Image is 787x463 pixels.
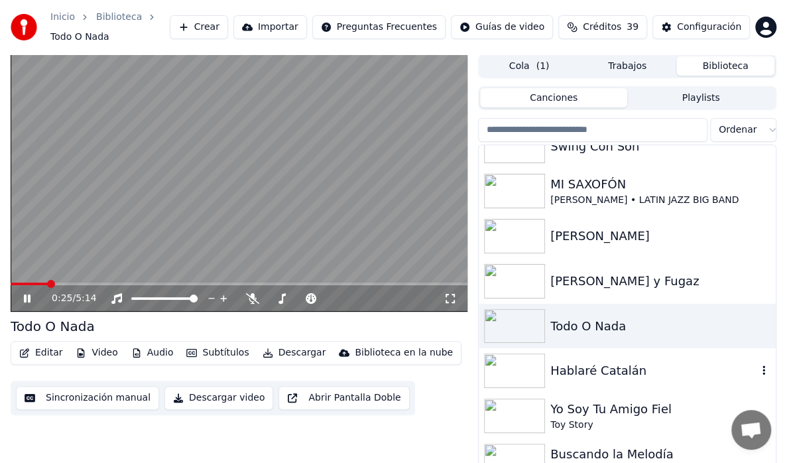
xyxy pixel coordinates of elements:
[312,15,446,39] button: Preguntas Frecuentes
[126,344,179,362] button: Audio
[550,317,770,336] div: Todo O Nada
[52,292,72,305] span: 0:25
[550,227,770,245] div: [PERSON_NAME]
[257,344,332,362] button: Descargar
[11,317,95,336] div: Todo O Nada
[170,15,228,39] button: Crear
[550,175,770,194] div: MI SAXOFÓN
[550,137,770,156] div: Swing Con Son
[164,386,273,410] button: Descargar video
[96,11,142,24] a: Biblioteca
[11,14,37,40] img: youka
[50,11,170,44] nav: breadcrumb
[731,410,771,450] div: Open chat
[719,123,757,137] span: Ordenar
[355,346,453,360] div: Biblioteca en la nube
[550,419,770,432] div: Toy Story
[16,386,159,410] button: Sincronización manual
[278,386,409,410] button: Abrir Pantalla Doble
[14,344,68,362] button: Editar
[50,11,75,24] a: Inicio
[451,15,553,39] button: Guías de video
[52,292,84,305] div: /
[536,60,549,73] span: ( 1 )
[652,15,750,39] button: Configuración
[233,15,307,39] button: Importar
[550,272,770,291] div: [PERSON_NAME] y Fugaz
[70,344,123,362] button: Video
[50,31,109,44] span: Todo O Nada
[550,362,757,380] div: Hablaré Catalán
[627,88,774,107] button: Playlists
[558,15,647,39] button: Créditos39
[627,21,638,34] span: 39
[550,400,770,419] div: Yo Soy Tu Amigo Fiel
[480,88,627,107] button: Canciones
[480,56,578,76] button: Cola
[676,56,774,76] button: Biblioteca
[550,194,770,207] div: [PERSON_NAME] • LATIN JAZZ BIG BAND
[677,21,741,34] div: Configuración
[578,56,676,76] button: Trabajos
[583,21,621,34] span: Créditos
[76,292,96,305] span: 5:14
[181,344,254,362] button: Subtítulos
